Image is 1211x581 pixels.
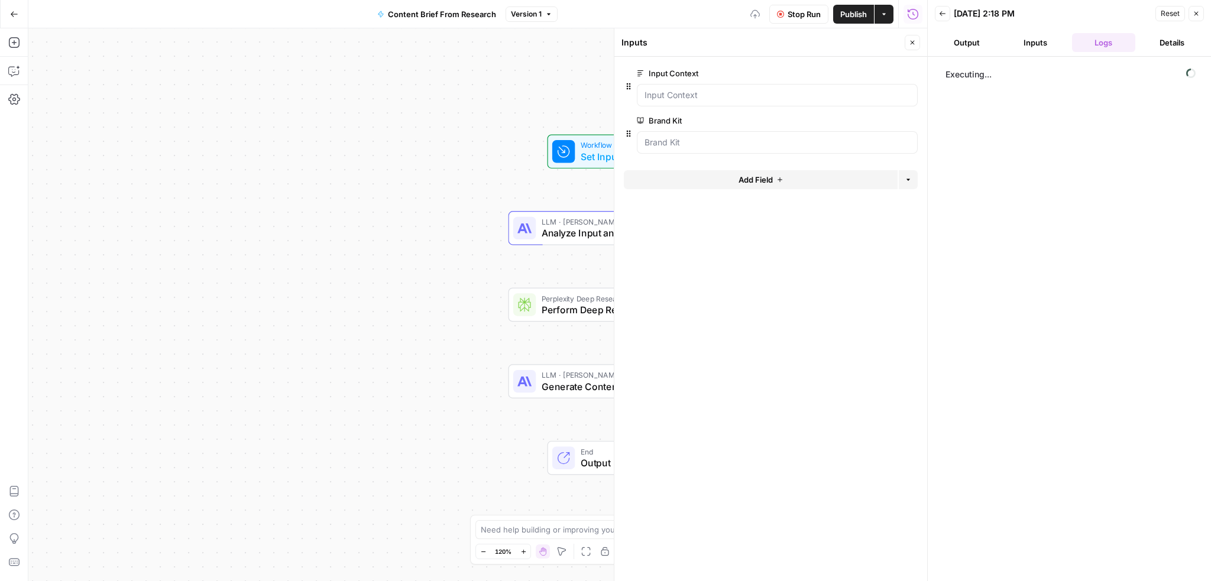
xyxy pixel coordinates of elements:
span: Workflow [581,139,651,151]
span: Executing... [942,65,1199,84]
input: Input Context [645,89,910,101]
button: Publish [833,5,874,24]
span: Publish [840,8,867,20]
span: Set Inputs [581,150,651,164]
span: 120% [495,547,511,556]
span: Perplexity Deep Research [542,293,689,304]
span: Analyze Input and Generate Title [542,226,691,240]
span: Output [581,456,677,470]
div: Inputs [621,37,901,48]
div: WorkflowSet InputsInputs [509,135,728,169]
button: Reset [1155,6,1185,21]
div: LLM · [PERSON_NAME] 4Generate Content BriefStep 3 [509,364,728,398]
span: Stop Run [788,8,821,20]
button: Inputs [1003,33,1067,52]
span: Generate Content Brief [542,379,689,394]
span: LLM · [PERSON_NAME] 4 [542,369,689,381]
span: Reset [1161,8,1180,19]
span: Version 1 [511,9,542,20]
label: Brand Kit [637,115,851,126]
span: Content Brief From Research [388,8,496,20]
span: Add Field [739,174,773,186]
div: LLM · [PERSON_NAME] 4Analyze Input and Generate TitleStep 1 [509,211,728,245]
label: Input Context [637,67,851,79]
button: Logs [1072,33,1136,52]
div: EndOutput [509,441,728,475]
button: Add Field [624,170,898,189]
button: Output [935,33,999,52]
span: End [581,446,677,457]
button: Details [1140,33,1204,52]
button: Version 1 [506,7,558,22]
button: Content Brief From Research [370,5,503,24]
span: LLM · [PERSON_NAME] 4 [542,216,691,228]
span: Perform Deep Research [542,303,689,317]
input: Brand Kit [645,137,910,148]
div: Perplexity Deep ResearchPerform Deep ResearchStep 2 [509,288,728,322]
button: Stop Run [769,5,828,24]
